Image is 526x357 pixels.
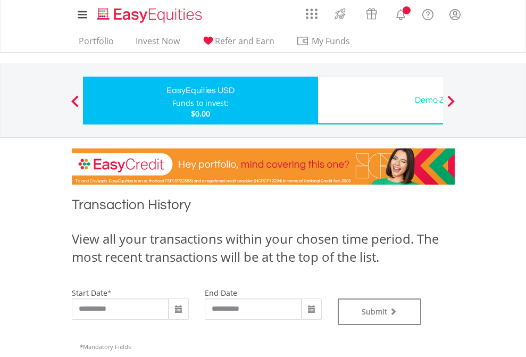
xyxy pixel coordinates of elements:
[64,101,86,111] button: Previous
[72,288,107,298] label: start date
[172,98,229,109] div: Funds to invest:
[363,5,380,22] img: vouchers-v2.svg
[215,35,274,47] span: Refer and Earn
[331,5,349,22] img: thrive-v2.svg
[72,195,455,219] h1: Transaction History
[93,3,206,24] a: Home page
[387,3,414,24] a: Notifications
[440,101,462,111] button: Next
[306,8,318,20] img: grid-menu-icon.svg
[441,3,469,26] a: My Profile
[205,288,237,298] label: end date
[131,36,184,52] a: Invest Now
[356,3,387,22] a: Vouchers
[338,298,422,325] button: Submit
[80,343,131,351] span: Mandatory Fields
[197,36,279,52] a: Refer and Earn
[299,3,324,20] a: AppsGrid
[72,230,455,267] div: View all your transactions within your chosen time period. The most recent transactions will be a...
[95,6,206,24] img: EasyEquities_Logo.png
[89,83,312,98] div: EasyEquities USD
[72,148,455,185] img: EasyCredit Promotion Banner
[414,3,441,24] a: FAQ's and Support
[296,34,366,48] span: My Funds
[191,109,210,119] span: $0.00
[74,36,118,52] a: Portfolio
